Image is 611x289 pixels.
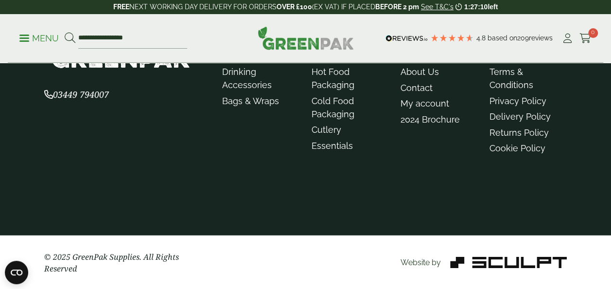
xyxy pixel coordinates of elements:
[19,33,59,44] p: Menu
[113,3,129,11] strong: FREE
[277,3,312,11] strong: OVER £100
[44,90,109,100] a: 03449 794007
[385,35,428,42] img: REVIEWS.io
[400,258,440,267] span: Website by
[44,251,211,274] p: © 2025 GreenPak Supplies. All Rights Reserved
[561,34,574,43] i: My Account
[430,34,474,42] div: 4.78 Stars
[450,257,567,268] img: Sculpt
[222,67,272,90] a: Drinking Accessories
[375,3,419,11] strong: BEFORE 2 pm
[44,89,109,100] span: 03449 794007
[464,3,488,11] span: 1:27:10
[489,111,551,122] a: Delivery Policy
[488,34,517,42] span: Based on
[311,141,352,151] a: Essentials
[489,143,545,153] a: Cookie Policy
[19,33,59,42] a: Menu
[222,96,279,106] a: Bags & Wraps
[311,67,354,90] a: Hot Food Packaging
[401,67,439,77] a: About Us
[311,96,354,119] a: Cold Food Packaging
[529,34,553,42] span: reviews
[488,3,498,11] span: left
[517,34,529,42] span: 209
[5,261,28,284] button: Open CMP widget
[579,31,592,46] a: 0
[489,96,546,106] a: Privacy Policy
[258,26,354,50] img: GreenPak Supplies
[579,34,592,43] i: Cart
[311,125,341,135] a: Cutlery
[401,98,449,108] a: My account
[476,34,488,42] span: 4.8
[489,67,533,90] a: Terms & Conditions
[588,28,598,38] span: 0
[401,83,433,93] a: Contact
[421,3,454,11] a: See T&C's
[401,114,460,125] a: 2024 Brochure
[489,127,549,138] a: Returns Policy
